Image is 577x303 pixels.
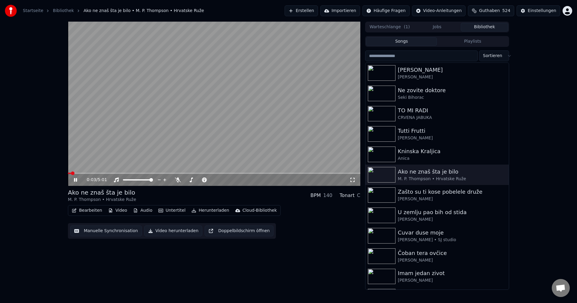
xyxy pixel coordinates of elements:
button: Bearbeiten [69,206,105,215]
span: Guthaben [479,8,500,14]
button: Video-Anleitungen [412,5,466,16]
div: [PERSON_NAME] [398,74,506,80]
div: Ne zovite doktore [398,86,506,95]
button: Songs [366,37,437,46]
span: ( 1 ) [404,24,410,30]
div: Ako ne znaš šta je bilo [68,188,136,197]
a: Bibliothek [53,8,74,14]
div: M. P. Thompson • Hrvatske Ruže [398,176,506,182]
span: 5:01 [98,177,107,183]
div: / [87,177,101,183]
div: 140 [323,192,332,199]
div: Kninska Kraljica [398,147,506,156]
span: 524 [502,8,510,14]
div: Imam jedan zivot [398,269,506,277]
div: Anica [398,156,506,162]
div: U zemlju pao bih od stida [398,208,506,217]
div: Ako ne znaš šta je bilo [398,168,506,176]
nav: breadcrumb [23,8,204,14]
button: Playlists [437,37,508,46]
button: Manuelle Synchronisation [70,226,142,236]
div: Seki Bihorac [398,95,506,101]
button: Bibliothek [461,23,508,32]
div: Zašto su ti kose pobelele druže [398,188,506,196]
span: Ako ne znaš šta je bilo • M. P. Thompson • Hrvatske Ruže [84,8,204,14]
div: CRVENA JABUKA [398,115,506,121]
div: [PERSON_NAME] [398,257,506,263]
button: Erstellen [285,5,318,16]
button: Guthaben524 [468,5,514,16]
button: Audio [131,206,155,215]
div: [PERSON_NAME] [398,66,506,74]
div: [PERSON_NAME] [398,135,506,141]
div: Cuvar duse moje [398,229,506,237]
button: Importieren [320,5,360,16]
div: [PERSON_NAME] [398,277,506,283]
div: TO MI RADI [398,106,506,115]
button: Untertitel [156,206,188,215]
button: Häufige Fragen [362,5,410,16]
span: Sortieren [483,53,502,59]
div: C [357,192,360,199]
a: Chat öffnen [552,279,570,297]
div: Tonart [340,192,355,199]
div: M. P. Thompson • Hrvatske Ruže [68,197,136,203]
div: [PERSON_NAME] • SJ studio [398,237,506,243]
button: Warteschlange [366,23,414,32]
div: [PERSON_NAME] [398,196,506,202]
button: Video herunterladen [144,226,202,236]
div: [PERSON_NAME] [398,217,506,223]
div: Čoban tera ovčice [398,249,506,257]
button: Doppelbildschirm öffnen [205,226,273,236]
a: Startseite [23,8,43,14]
img: youka [5,5,17,17]
button: Jobs [414,23,461,32]
button: Herunterladen [189,206,231,215]
span: 0:03 [87,177,96,183]
button: Video [106,206,130,215]
div: Cloud-Bibliothek [243,208,277,214]
button: Einstellungen [517,5,560,16]
div: Einstellungen [528,8,556,14]
div: Tutti Frutti [398,127,506,135]
div: BPM [310,192,321,199]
